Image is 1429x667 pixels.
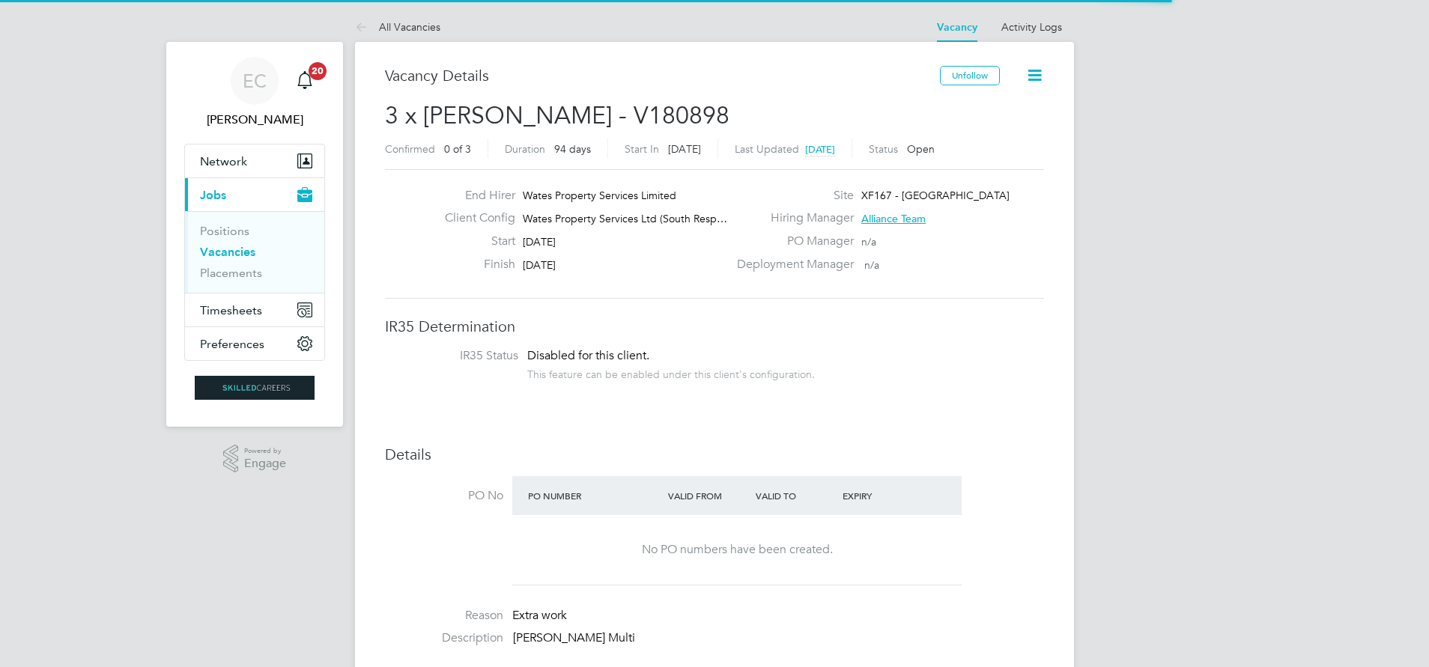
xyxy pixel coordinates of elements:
a: Vacancies [200,245,255,259]
label: PO Manager [728,234,854,249]
button: Unfollow [940,66,1000,85]
div: Expiry [839,482,926,509]
span: Powered by [244,445,286,457]
div: Valid From [664,482,752,509]
span: Timesheets [200,303,262,317]
p: [PERSON_NAME] Multi [513,630,1044,646]
a: 20 [290,57,320,105]
label: Description [385,630,503,646]
span: [DATE] [805,143,835,156]
h3: Vacancy Details [385,66,940,85]
button: Preferences [185,327,324,360]
a: Go to home page [184,376,325,400]
span: 0 of 3 [444,142,471,156]
span: [DATE] [523,235,556,249]
div: This feature can be enabled under this client's configuration. [527,364,815,381]
a: Powered byEngage [223,445,287,473]
nav: Main navigation [166,42,343,427]
a: Placements [200,266,262,280]
span: Open [907,142,935,156]
a: Activity Logs [1001,20,1062,34]
span: n/a [864,258,879,272]
span: [DATE] [523,258,556,272]
a: All Vacancies [355,20,440,34]
a: Positions [200,224,249,238]
img: skilledcareers-logo-retina.png [195,376,315,400]
span: n/a [861,235,876,249]
span: Alliance Team [861,212,926,225]
label: Duration [505,142,545,156]
div: PO Number [524,482,664,509]
span: 3 x [PERSON_NAME] - V180898 [385,101,729,130]
label: Site [728,188,854,204]
a: Vacancy [937,21,977,34]
label: Confirmed [385,142,435,156]
label: Start [433,234,515,249]
span: XF167 - [GEOGRAPHIC_DATA] [861,189,1010,202]
button: Network [185,144,324,177]
label: End Hirer [433,188,515,204]
button: Timesheets [185,293,324,326]
div: No PO numbers have been created. [527,542,947,558]
label: Status [869,142,898,156]
span: Engage [244,457,286,470]
span: Extra work [512,608,567,623]
button: Jobs [185,178,324,211]
span: Wates Property Services Ltd (South Resp… [523,212,727,225]
div: Jobs [185,211,324,293]
span: Jobs [200,188,226,202]
label: Last Updated [735,142,799,156]
h3: IR35 Determination [385,317,1044,336]
span: 94 days [554,142,591,156]
label: Hiring Manager [728,210,854,226]
span: 20 [309,62,327,80]
label: Reason [385,608,503,624]
div: Valid To [752,482,840,509]
label: Client Config [433,210,515,226]
h3: Details [385,445,1044,464]
span: Wates Property Services Limited [523,189,676,202]
span: Ernie Crowe [184,111,325,129]
span: [DATE] [668,142,701,156]
span: Disabled for this client. [527,348,649,363]
span: EC [243,71,267,91]
label: PO No [385,488,503,504]
span: Network [200,154,247,168]
label: Deployment Manager [728,257,854,272]
label: Finish [433,257,515,272]
span: Preferences [200,337,264,351]
a: EC[PERSON_NAME] [184,57,325,129]
label: IR35 Status [400,348,518,364]
label: Start In [625,142,659,156]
